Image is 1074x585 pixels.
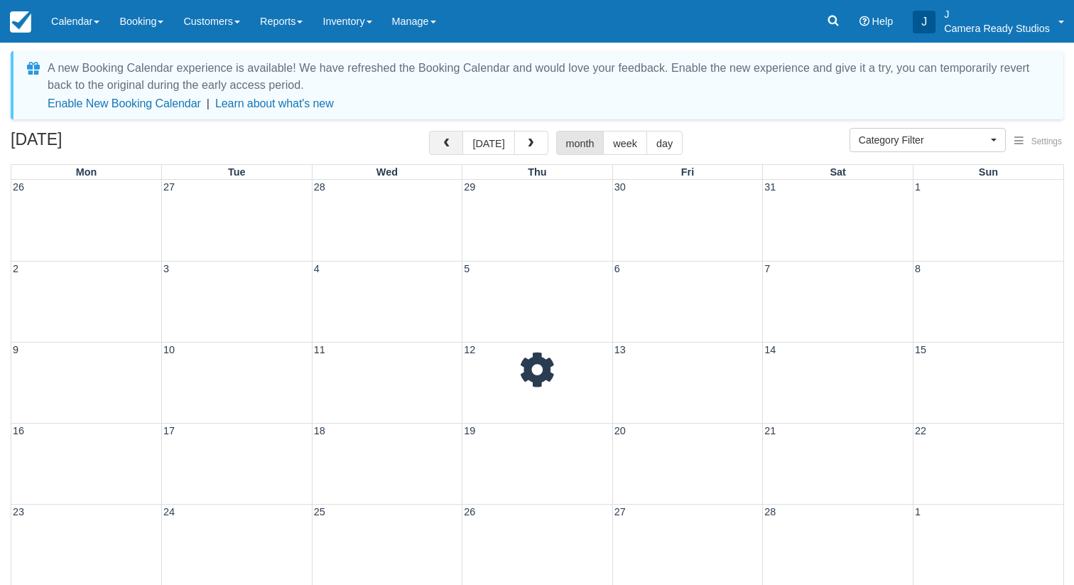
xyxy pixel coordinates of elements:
button: Enable New Booking Calendar [48,97,201,111]
p: J [944,7,1050,21]
span: 30 [613,181,627,193]
span: Settings [1031,136,1062,146]
span: 1 [913,506,922,517]
span: 6 [613,263,622,274]
span: 7 [763,263,771,274]
span: 27 [162,181,176,193]
span: Sat [830,166,845,178]
span: Sun [979,166,998,178]
span: 29 [462,181,477,193]
span: 20 [613,425,627,436]
span: Thu [528,166,546,178]
span: 18 [313,425,327,436]
button: Settings [1006,132,1070,152]
button: week [603,131,647,155]
span: 22 [913,425,928,436]
span: 14 [763,344,777,355]
span: 2 [11,263,20,274]
span: 8 [913,263,922,274]
i: Help [859,16,869,26]
button: day [646,131,683,155]
h2: [DATE] [11,131,190,157]
span: 31 [763,181,777,193]
span: 17 [162,425,176,436]
span: | [207,97,210,109]
span: 28 [763,506,777,517]
span: 11 [313,344,327,355]
button: Category Filter [850,128,1006,152]
span: 1 [913,181,922,193]
span: 16 [11,425,26,436]
span: 26 [11,181,26,193]
span: 5 [462,263,471,274]
span: 12 [462,344,477,355]
span: Tue [228,166,246,178]
button: [DATE] [462,131,514,155]
a: Learn about what's new [215,97,334,109]
span: Category Filter [859,133,987,147]
span: 27 [613,506,627,517]
span: 23 [11,506,26,517]
img: checkfront-main-nav-mini-logo.png [10,11,31,33]
div: A new Booking Calendar experience is available! We have refreshed the Booking Calendar and would ... [48,60,1046,94]
span: 15 [913,344,928,355]
button: month [556,131,604,155]
span: Fri [681,166,694,178]
span: 24 [162,506,176,517]
span: Help [872,16,894,27]
span: 25 [313,506,327,517]
p: Camera Ready Studios [944,21,1050,36]
div: J [913,11,935,33]
span: 4 [313,263,321,274]
span: 9 [11,344,20,355]
span: Wed [376,166,398,178]
span: 26 [462,506,477,517]
span: 10 [162,344,176,355]
span: Mon [76,166,97,178]
span: 28 [313,181,327,193]
span: 19 [462,425,477,436]
span: 21 [763,425,777,436]
span: 13 [613,344,627,355]
span: 3 [162,263,170,274]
